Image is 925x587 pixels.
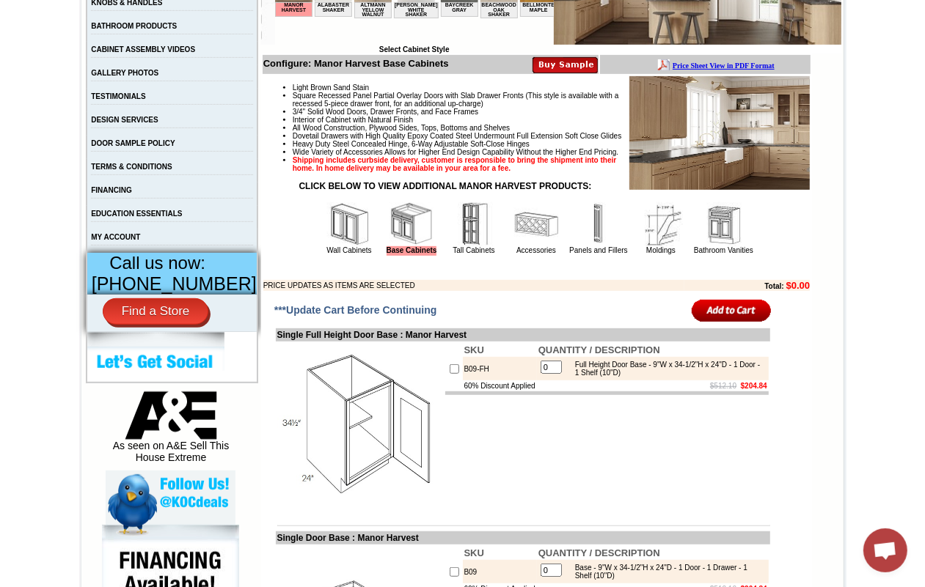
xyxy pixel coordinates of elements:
[263,58,449,69] b: Configure: Manor Harvest Base Cabinets
[91,116,158,124] a: DESIGN SERVICES
[514,202,558,246] img: Accessories
[786,280,811,291] b: $0.00
[293,116,414,124] span: Interior of Cabinet with Natural Finish
[646,246,676,254] a: Moldings
[694,246,753,254] a: Bathroom Vanities
[293,140,530,148] span: Heavy Duty Steel Concealed Hinge, 6-Way Adjustable Soft-Close Hinges
[91,69,158,77] a: GALLERY PHOTOS
[109,253,205,273] span: Call us now:
[91,139,175,147] a: DOOR SAMPLE POLICY
[91,210,182,218] a: EDUCATION ESSENTIALS
[293,84,370,92] span: Light Brown Sand Stain
[452,202,496,246] img: Tall Cabinets
[245,67,282,81] td: Bellmonte Maple
[293,132,622,140] span: Dovetail Drawers with High Quality Epoxy Coated Steel Undermount Full Extension Soft Close Glides
[91,92,145,100] a: TESTIMONIALS
[91,22,177,30] a: BATHROOM PRODUCTS
[79,67,117,83] td: Altmann Yellow Walnut
[106,391,235,470] div: As seen on A&E Sell This House Extreme
[538,547,660,558] b: QUANTITY / DESCRIPTION
[701,202,745,246] img: Bathroom Vanities
[327,202,371,246] img: Wall Cabinets
[2,4,14,15] img: pdf.png
[103,298,209,325] a: Find a Store
[387,246,437,256] a: Base Cabinets
[293,92,619,108] span: Square Recessed Panel Partial Overlay Doors with Slab Drawer Fronts (This style is available with...
[91,163,172,171] a: TERMS & CONDITIONS
[538,344,660,355] b: QUANTITY / DESCRIPTION
[91,186,132,194] a: FINANCING
[203,41,205,42] img: spacer.gif
[390,202,434,246] img: Base Cabinets
[293,124,510,132] span: All Wood Construction, Plywood Sides, Tops, Bottoms and Shelves
[277,343,442,508] img: Single Full Height Door Base
[37,41,40,42] img: spacer.gif
[463,380,537,391] td: 60% Discount Applied
[205,67,243,83] td: Beachwood Oak Shaker
[692,298,772,322] input: Add to Cart
[464,344,484,355] b: SKU
[639,202,683,246] img: Moldings
[764,282,783,290] b: Total:
[569,246,627,254] a: Panels and Fillers
[293,148,618,156] span: Wide Variety of Accessories Allows for Higher End Design Capability Without the Higher End Pricing.
[17,2,119,15] a: Price Sheet View in PDF Format
[117,41,119,42] img: spacer.gif
[326,246,371,254] a: Wall Cabinets
[568,564,765,580] div: Base - 9"W x 34-1/2"H x 24"D - 1 Door - 1 Drawer - 1 Shelf (10"D)
[77,41,79,42] img: spacer.gif
[453,246,494,254] a: Tall Cabinets
[91,45,195,53] a: CABINET ASSEMBLY VIDEOS
[166,67,203,81] td: Baycreek Gray
[91,233,140,241] a: MY ACCOUNT
[299,181,592,191] strong: CLICK BELOW TO VIEW ADDITIONAL MANOR HARVEST PRODUCTS:
[92,273,257,294] span: [PHONE_NUMBER]
[710,382,736,390] s: $512.10
[17,6,119,14] b: Price Sheet View in PDF Format
[276,531,770,544] td: Single Door Base : Manor Harvest
[293,156,617,172] strong: Shipping includes curbside delivery, customer is responsible to bring the shipment into their hom...
[629,76,810,190] img: Product Image
[568,361,765,377] div: Full Height Door Base - 9"W x 34-1/2"H x 24"D - 1 Door - 1 Shelf (10"D)
[464,547,484,558] b: SKU
[164,41,166,42] img: spacer.gif
[40,67,77,81] td: Alabaster Shaker
[276,328,770,342] td: Single Full Height Door Base : Manor Harvest
[516,246,556,254] a: Accessories
[293,108,478,116] span: 3/4" Solid Wood Doors, Drawer Fronts, and Face Frames
[463,560,537,583] td: B09
[379,45,450,53] b: Select Cabinet Style
[274,304,437,316] span: ***Update Cart Before Continuing
[577,202,621,246] img: Panels and Fillers
[741,382,767,390] b: $204.84
[243,41,245,42] img: spacer.gif
[863,528,907,572] a: Open chat
[263,280,684,291] td: PRICE UPDATES AS ITEMS ARE SELECTED
[119,67,164,83] td: [PERSON_NAME] White Shaker
[463,357,537,380] td: B09-FH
